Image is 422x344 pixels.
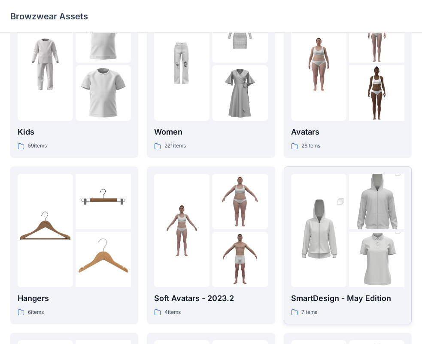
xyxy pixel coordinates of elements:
[284,166,412,324] a: folder 1folder 2folder 3SmartDesign - May Edition7items
[147,166,275,324] a: folder 1folder 2folder 3Soft Avatars - 2023.24items
[164,308,181,317] p: 4 items
[18,126,131,138] p: Kids
[301,308,317,317] p: 7 items
[76,65,131,121] img: folder 3
[154,37,209,92] img: folder 1
[18,37,73,92] img: folder 1
[291,37,346,92] img: folder 1
[349,160,404,243] img: folder 2
[212,232,267,287] img: folder 3
[28,308,44,317] p: 6 items
[18,292,131,304] p: Hangers
[28,141,47,150] p: 59 items
[349,65,404,121] img: folder 3
[291,292,404,304] p: SmartDesign - May Edition
[154,292,267,304] p: Soft Avatars - 2023.2
[349,7,404,63] img: folder 2
[10,166,138,324] a: folder 1folder 2folder 3Hangers6items
[18,203,73,258] img: folder 1
[291,189,346,272] img: folder 1
[76,174,131,229] img: folder 2
[76,7,131,63] img: folder 2
[212,7,267,63] img: folder 2
[349,218,404,301] img: folder 3
[154,203,209,258] img: folder 1
[212,65,267,121] img: folder 3
[76,232,131,287] img: folder 3
[10,10,88,22] p: Browzwear Assets
[212,174,267,229] img: folder 2
[301,141,320,150] p: 26 items
[154,126,267,138] p: Women
[291,126,404,138] p: Avatars
[164,141,186,150] p: 221 items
